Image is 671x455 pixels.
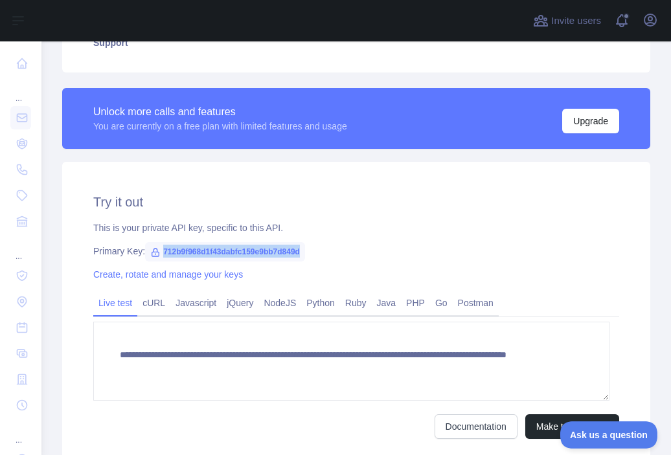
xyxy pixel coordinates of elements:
span: 712b9f968d1f43dabfc159e9bb7d849d [145,242,305,261]
h2: Try it out [93,193,619,211]
a: NodeJS [258,293,301,313]
a: Go [430,293,453,313]
button: Invite users [530,10,604,31]
a: PHP [401,293,430,313]
button: Make test request [525,414,619,439]
div: ... [10,419,31,445]
button: Upgrade [562,109,619,133]
span: Invite users [551,14,601,28]
a: Ruby [340,293,372,313]
a: Documentation [435,414,517,439]
a: Python [301,293,340,313]
a: Create, rotate and manage your keys [93,269,243,280]
a: Javascript [170,293,222,313]
iframe: Toggle Customer Support [560,421,658,449]
div: This is your private API key, specific to this API. [93,221,619,234]
div: You are currently on a free plan with limited features and usage [93,120,347,133]
a: Java [372,293,402,313]
div: Unlock more calls and features [93,104,347,120]
a: jQuery [222,293,258,313]
a: cURL [137,293,170,313]
a: Support [78,28,635,57]
div: Primary Key: [93,245,619,258]
a: Live test [93,293,137,313]
a: Postman [453,293,499,313]
div: ... [10,236,31,261]
div: ... [10,78,31,104]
